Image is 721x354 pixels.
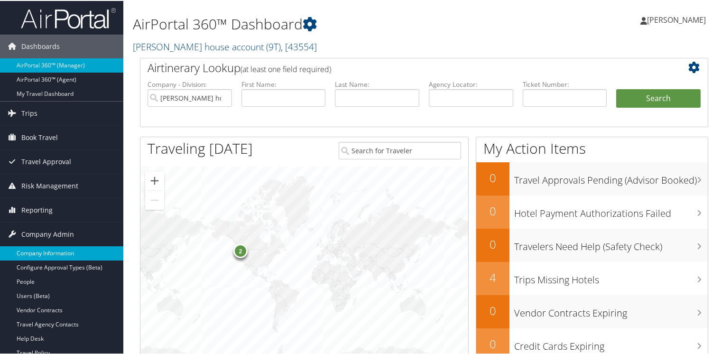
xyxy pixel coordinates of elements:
span: Trips [21,101,37,124]
h2: 0 [476,335,509,351]
h3: Credit Cards Expiring [514,334,708,352]
img: airportal-logo.png [21,6,116,28]
h2: 0 [476,302,509,318]
input: Search for Traveler [339,141,461,158]
h1: Traveling [DATE] [148,138,253,158]
h2: 0 [476,235,509,252]
button: Search [616,88,701,107]
span: Risk Management [21,173,78,197]
button: Zoom out [145,190,164,209]
label: First Name: [241,79,326,88]
label: Ticket Number: [523,79,607,88]
h3: Hotel Payment Authorizations Failed [514,201,708,219]
div: 2 [233,243,248,257]
a: 0Hotel Payment Authorizations Failed [476,195,708,228]
h1: AirPortal 360™ Dashboard [133,13,521,33]
h2: 0 [476,202,509,218]
h3: Travel Approvals Pending (Advisor Booked) [514,168,708,186]
h3: Travelers Need Help (Safety Check) [514,234,708,252]
h3: Trips Missing Hotels [514,268,708,286]
span: Book Travel [21,125,58,149]
a: [PERSON_NAME] [640,5,715,33]
h3: Vendor Contracts Expiring [514,301,708,319]
label: Company - Division: [148,79,232,88]
span: Dashboards [21,34,60,57]
a: 0Vendor Contracts Expiring [476,294,708,327]
label: Agency Locator: [429,79,513,88]
h1: My Action Items [476,138,708,158]
h2: 4 [476,269,509,285]
h2: Airtinerary Lookup [148,59,653,75]
a: 4Trips Missing Hotels [476,261,708,294]
span: Reporting [21,197,53,221]
label: Last Name: [335,79,419,88]
span: (at least one field required) [240,63,331,74]
a: 0Travel Approvals Pending (Advisor Booked) [476,161,708,195]
span: [PERSON_NAME] [647,14,706,24]
button: Zoom in [145,170,164,189]
h2: 0 [476,169,509,185]
span: , [ 43554 ] [281,39,317,52]
a: [PERSON_NAME] house account [133,39,317,52]
span: Travel Approval [21,149,71,173]
span: Company Admin [21,222,74,245]
a: 0Travelers Need Help (Safety Check) [476,228,708,261]
span: ( 9T ) [266,39,281,52]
